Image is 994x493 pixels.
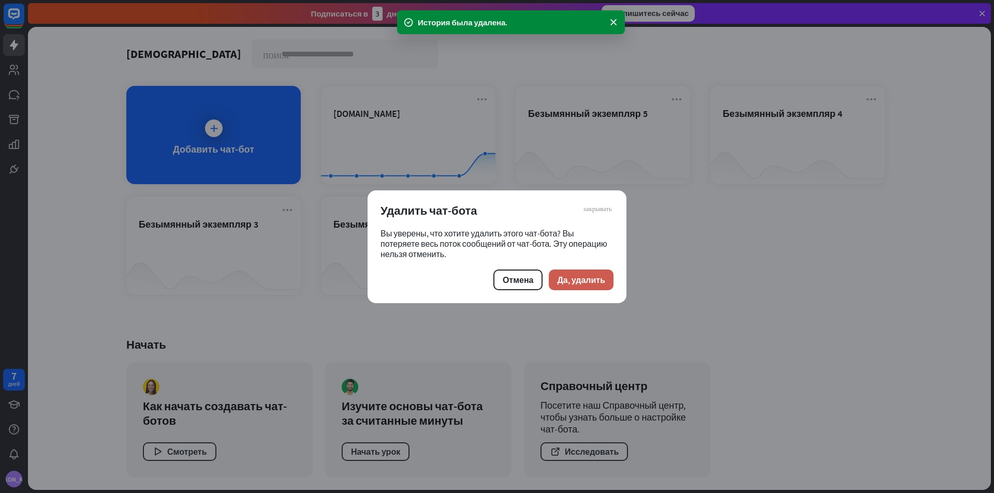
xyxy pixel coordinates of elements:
[583,205,612,212] font: закрывать
[503,275,534,285] font: Отмена
[493,270,543,290] button: Отмена
[557,275,605,285] font: Да, удалить
[418,18,507,27] font: История была удалена.
[381,203,477,218] font: Удалить чат-бота
[549,270,613,290] button: Да, удалить
[381,228,607,259] font: Вы уверены, что хотите удалить этого чат-бота? Вы потеряете весь поток сообщений от чат-бота. Эту...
